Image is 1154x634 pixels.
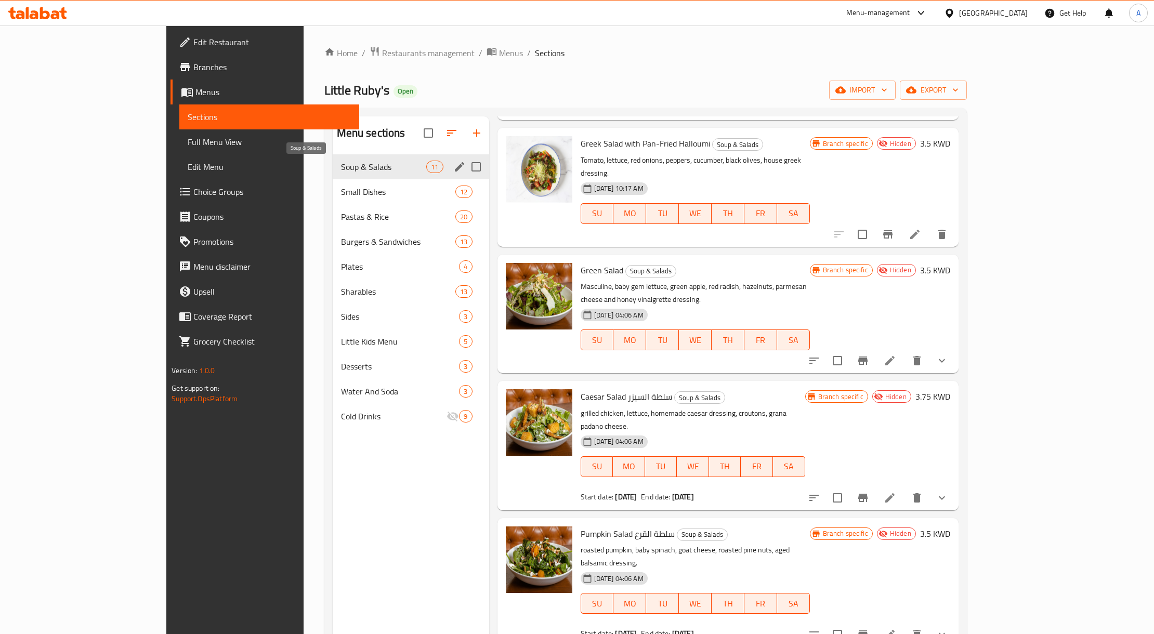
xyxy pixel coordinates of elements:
[625,265,676,278] div: Soup & Salads
[506,389,572,456] img: Caesar Salad سلطة السيزر
[646,329,679,350] button: TU
[875,222,900,247] button: Branch-specific-item
[193,260,351,273] span: Menu disclaimer
[744,203,777,224] button: FR
[456,237,471,247] span: 13
[341,310,460,323] div: Sides
[781,333,806,348] span: SA
[881,392,911,402] span: Hidden
[819,265,872,275] span: Branch specific
[900,81,967,100] button: export
[333,179,489,204] div: Small Dishes12
[464,121,489,146] button: Add section
[581,136,710,151] span: Greek Salad with Pan-Fried Halloumi
[749,596,773,611] span: FR
[650,206,675,221] span: TU
[649,459,673,474] span: TU
[172,364,197,377] span: Version:
[1136,7,1140,19] span: A
[460,337,471,347] span: 5
[427,162,442,172] span: 11
[613,593,646,614] button: MO
[712,203,744,224] button: TH
[936,354,948,367] svg: Show Choices
[179,154,359,179] a: Edit Menu
[929,485,954,510] button: show more
[585,596,610,611] span: SU
[959,7,1028,19] div: [GEOGRAPHIC_DATA]
[341,186,456,198] span: Small Dishes
[171,80,359,104] a: Menus
[341,210,456,223] span: Pastas & Rice
[716,206,740,221] span: TH
[716,333,740,348] span: TH
[333,329,489,354] div: Little Kids Menu5
[426,161,443,173] div: items
[683,333,707,348] span: WE
[581,407,805,433] p: grilled chicken, lettuce, homemade caesar dressing, croutons, grana padano cheese.
[884,492,896,504] a: Edit menu item
[341,260,460,273] span: Plates
[193,61,351,73] span: Branches
[459,260,472,273] div: items
[837,84,887,97] span: import
[683,206,707,221] span: WE
[171,204,359,229] a: Coupons
[777,459,801,474] span: SA
[193,186,351,198] span: Choice Groups
[802,348,827,373] button: sort-choices
[777,203,810,224] button: SA
[417,122,439,144] span: Select all sections
[909,228,921,241] a: Edit menu item
[846,7,910,19] div: Menu-management
[179,129,359,154] a: Full Menu View
[716,596,740,611] span: TH
[646,203,679,224] button: TU
[590,183,648,193] span: [DATE] 10:17 AM
[341,360,460,373] span: Desserts
[773,456,805,477] button: SA
[581,154,810,180] p: Tomato, lettuce, red onions, peppers, cucumber, black olives, house greek dressing.
[679,203,712,224] button: WE
[886,529,915,538] span: Hidden
[460,262,471,272] span: 4
[527,47,531,59] li: /
[199,364,215,377] span: 1.0.0
[936,492,948,504] svg: Show Choices
[333,229,489,254] div: Burgers & Sandwiches13
[171,179,359,204] a: Choice Groups
[341,285,456,298] span: Sharables
[171,279,359,304] a: Upsell
[171,229,359,254] a: Promotions
[459,310,472,323] div: items
[626,265,676,277] span: Soup & Salads
[171,304,359,329] a: Coverage Report
[188,161,351,173] span: Edit Menu
[920,263,950,278] h6: 3.5 KWD
[333,254,489,279] div: Plates4
[617,459,641,474] span: MO
[827,350,848,372] span: Select to update
[904,485,929,510] button: delete
[193,210,351,223] span: Coupons
[884,354,896,367] a: Edit menu item
[915,389,950,404] h6: 3.75 KWD
[679,593,712,614] button: WE
[581,262,623,278] span: Green Salad
[188,136,351,148] span: Full Menu View
[713,459,737,474] span: TH
[645,456,677,477] button: TU
[370,46,475,60] a: Restaurants management
[650,333,675,348] span: TU
[929,222,954,247] button: delete
[341,161,427,173] span: Soup & Salads
[499,47,523,59] span: Menus
[455,285,472,298] div: items
[333,304,489,329] div: Sides3
[333,150,489,433] nav: Menu sections
[456,212,471,222] span: 20
[850,348,875,373] button: Branch-specific-item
